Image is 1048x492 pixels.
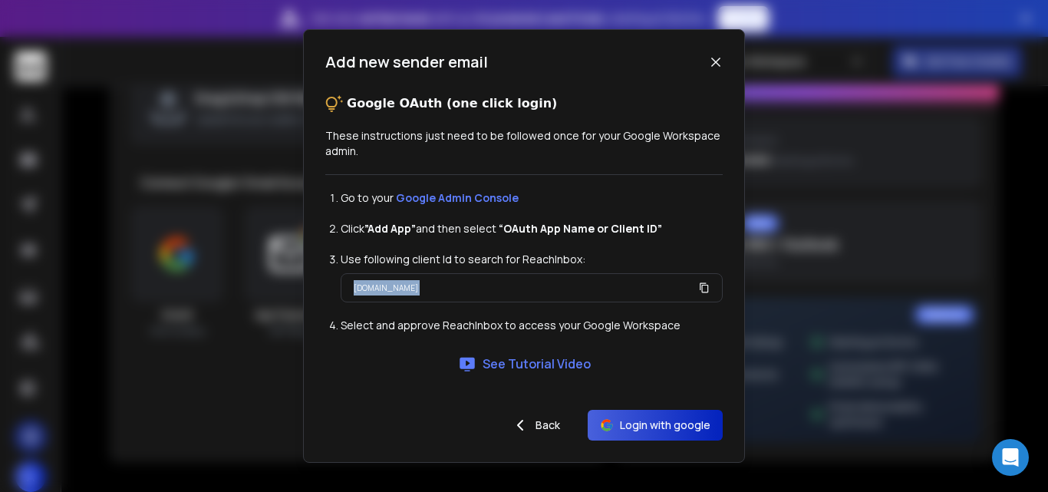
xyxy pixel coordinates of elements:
[347,94,557,113] p: Google OAuth (one click login)
[499,410,572,441] button: Back
[341,190,723,206] li: Go to your
[992,439,1029,476] div: Open Intercom Messenger
[325,94,344,113] img: tips
[396,190,519,205] a: Google Admin Console
[458,355,591,373] a: See Tutorial Video
[588,410,723,441] button: Login with google
[341,221,723,236] li: Click and then select
[354,280,418,296] p: [DOMAIN_NAME]
[499,221,662,236] strong: “OAuth App Name or Client ID”
[325,128,723,159] p: These instructions just need to be followed once for your Google Workspace admin.
[341,318,723,333] li: Select and approve ReachInbox to access your Google Workspace
[325,51,488,73] h1: Add new sender email
[364,221,416,236] strong: ”Add App”
[341,252,723,267] li: Use following client Id to search for ReachInbox:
